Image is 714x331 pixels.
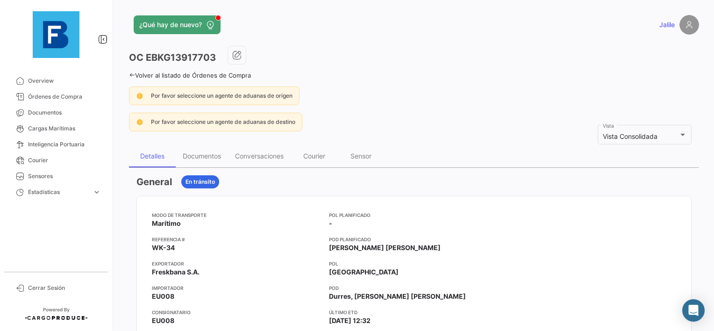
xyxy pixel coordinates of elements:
[136,175,172,188] h3: General
[93,188,101,196] span: expand_more
[603,132,657,140] span: Vista Consolidada
[152,267,200,277] span: Freskbana S.A.
[152,260,321,267] app-card-info-title: Exportador
[7,121,105,137] a: Cargas Marítimas
[659,20,675,29] span: Jalile
[151,92,293,99] span: Por favor seleccione un agente de aduanas de origen
[28,108,101,117] span: Documentos
[329,219,332,228] span: -
[28,124,101,133] span: Cargas Marítimas
[140,152,164,160] div: Detalles
[152,219,181,228] span: Marítimo
[303,152,325,160] div: Courier
[139,20,202,29] span: ¿Qué hay de nuevo?
[152,236,321,243] app-card-info-title: Referencia #
[28,284,101,292] span: Cerrar Sesión
[152,243,175,252] span: WK-34
[329,309,499,316] app-card-info-title: Último ETD
[151,118,295,125] span: Por favor seleccione un agente de aduanas de destino
[129,51,216,64] h3: OC EBKG13917703
[329,236,499,243] app-card-info-title: POD Planificado
[152,316,174,325] span: EU008
[7,137,105,152] a: Inteligencia Portuaria
[152,292,174,301] span: EU008
[329,211,499,219] app-card-info-title: POL Planificado
[152,309,321,316] app-card-info-title: Consignatario
[134,15,221,34] button: ¿Qué hay de nuevo?
[679,15,699,35] img: placeholder-user.png
[152,284,321,292] app-card-info-title: Importador
[28,172,101,180] span: Sensores
[7,89,105,105] a: Órdenes de Compra
[329,267,399,277] span: [GEOGRAPHIC_DATA]
[329,292,466,301] span: Durres, [PERSON_NAME] [PERSON_NAME]
[235,152,284,160] div: Conversaciones
[28,77,101,85] span: Overview
[329,316,371,325] span: [DATE] 12:32
[28,93,101,101] span: Órdenes de Compra
[350,152,371,160] div: Sensor
[183,152,221,160] div: Documentos
[682,299,705,322] div: Abrir Intercom Messenger
[7,152,105,168] a: Courier
[28,156,101,165] span: Courier
[186,178,215,186] span: En tránsito
[7,168,105,184] a: Sensores
[7,73,105,89] a: Overview
[28,188,89,196] span: Estadísticas
[329,284,499,292] app-card-info-title: POD
[33,11,79,58] img: 12429640-9da8-4fa2-92c4-ea5716e443d2.jpg
[152,211,321,219] app-card-info-title: Modo de Transporte
[129,72,251,79] a: Volver al listado de Órdenes de Compra
[329,243,441,252] span: [PERSON_NAME] [PERSON_NAME]
[329,260,499,267] app-card-info-title: POL
[7,105,105,121] a: Documentos
[28,140,101,149] span: Inteligencia Portuaria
